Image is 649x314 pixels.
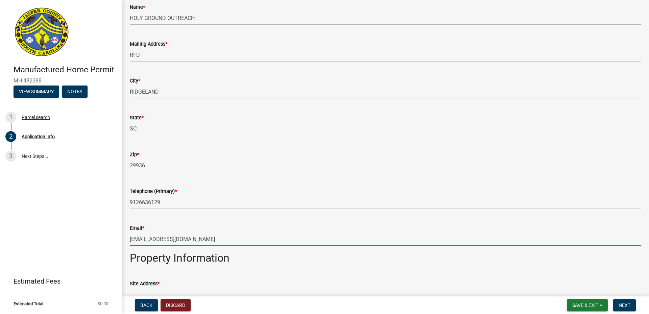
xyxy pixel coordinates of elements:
h4: Manufactured Home Permit [14,65,116,75]
label: Email [130,226,144,231]
div: Application Info [22,134,55,139]
wm-modal-confirm: Summary [14,89,59,95]
label: Name [130,5,145,10]
a: Estimated Fees [5,274,111,288]
label: Telephone (Primary) [130,189,177,194]
button: Back [135,299,158,311]
span: Estimated Total [14,301,43,306]
div: 1 [5,112,16,123]
span: Back [140,303,152,308]
div: 3 [5,151,16,162]
label: State [130,116,144,120]
wm-modal-confirm: Notes [62,89,88,95]
div: 2 [5,131,16,142]
span: Save & Exit [572,303,598,308]
button: Save & Exit [567,299,608,311]
label: Site Address [130,282,160,286]
button: Next [613,299,636,311]
img: Jasper County, South Carolina [14,7,70,58]
h2: Property Information [130,251,641,264]
span: MH-482388 [14,77,108,84]
span: Next [619,303,630,308]
label: Zip [130,152,139,157]
button: View Summary [14,86,59,98]
button: Discard [161,299,191,311]
label: City [130,79,140,83]
div: Parcel search [22,115,50,120]
span: $0.00 [98,301,108,306]
button: Notes [62,86,88,98]
label: Mailing Address [130,42,167,47]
